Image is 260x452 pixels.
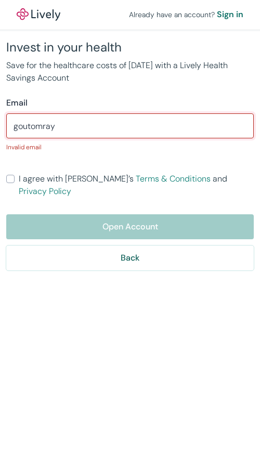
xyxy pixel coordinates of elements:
a: Terms & Conditions [136,173,211,184]
button: Back [6,246,254,270]
a: LivelyLively [17,8,60,21]
span: I agree with [PERSON_NAME]’s and [19,173,254,198]
label: Email [6,97,28,109]
p: Invalid email [6,143,254,152]
p: Save for the healthcare costs of [DATE] with a Lively Health Savings Account [6,59,254,84]
a: Privacy Policy [19,186,71,197]
img: Lively [17,8,60,21]
a: Sign in [217,8,243,21]
h2: Invest in your health [6,40,254,55]
div: Already have an account? [129,8,243,21]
